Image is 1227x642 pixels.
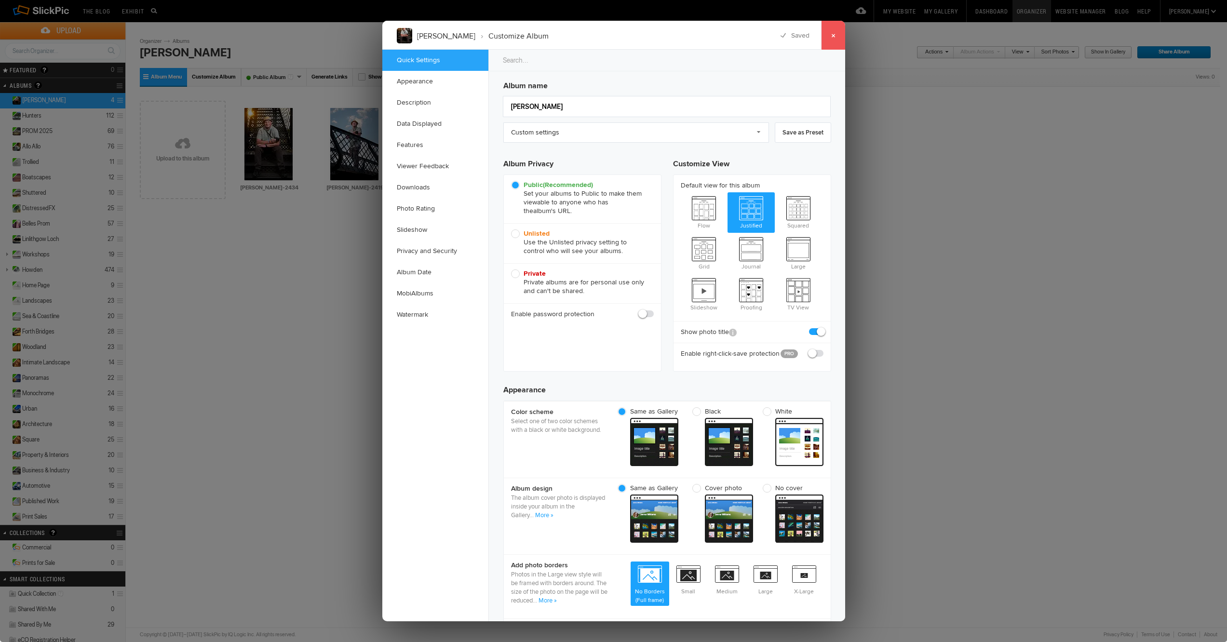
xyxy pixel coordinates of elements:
a: Appearance [382,71,488,92]
span: album's URL. [533,207,572,215]
span: Set your albums to Public to make them viewable to anyone who has the [511,181,649,215]
b: Private [524,269,546,278]
i: (Recommended) [543,181,593,189]
a: Custom settings [503,122,769,143]
span: ... [533,597,539,604]
img: Steven_Harkins-2434.jpg [397,28,412,43]
b: Default view for this album [681,181,823,190]
span: cover From gallery - dark [705,495,753,543]
a: More » [539,597,557,604]
span: Small [669,562,708,597]
span: Same as Gallery [618,407,678,416]
span: cover From gallery - dark [630,495,678,543]
span: Black [692,407,748,416]
h3: Album name [503,76,831,92]
b: Public [524,181,593,189]
b: Album design [511,484,607,494]
a: Watermark [382,304,488,325]
a: More » [535,511,553,519]
span: Same as Gallery [618,484,678,493]
span: Medium [708,562,746,597]
a: Privacy and Security [382,241,488,262]
li: [PERSON_NAME] [417,28,475,44]
p: The album cover photo is displayed inside your album in the Gallery. [511,494,607,520]
a: Quick Settings [382,50,488,71]
p: Photos in the Large view style will be framed with borders around. The size of the photo on the p... [511,570,607,605]
b: Unlisted [524,229,550,238]
li: Customize Album [475,28,549,44]
b: Show photo title [681,327,737,337]
a: Photo Rating [382,198,488,219]
span: Journal [728,233,775,272]
b: Color scheme [511,407,607,417]
span: Cover photo [692,484,748,493]
a: Viewer Feedback [382,156,488,177]
span: Slideshow [681,274,728,313]
input: Search... [488,49,847,71]
span: Large [746,562,785,597]
span: White [763,407,819,416]
span: No Borders (Full frame) [631,562,669,606]
b: Enable right-click-save protection [681,349,773,359]
span: Justified [728,192,775,231]
span: Flow [681,192,728,231]
b: Enable password protection [511,309,594,319]
a: Slideshow [382,219,488,241]
a: Save as Preset [775,122,831,143]
span: Proofing [728,274,775,313]
span: Large [775,233,822,272]
h3: Appearance [503,376,831,396]
a: PRO [781,349,798,358]
h3: Album Privacy [503,150,661,174]
span: cover From gallery - dark [775,495,823,543]
a: Album Date [382,262,488,283]
span: X-Large [785,562,823,597]
p: Select one of two color schemes with a black or white background. [511,417,607,434]
h3: Customize View [673,150,831,174]
span: No cover [763,484,819,493]
a: Downloads [382,177,488,198]
span: .. [531,511,535,519]
span: Grid [681,233,728,272]
span: Private albums are for personal use only and can't be shared. [511,269,649,295]
span: TV View [775,274,822,313]
a: Data Displayed [382,113,488,134]
b: Add photo borders [511,561,607,570]
a: Features [382,134,488,156]
a: × [821,21,845,50]
a: Description [382,92,488,113]
a: MobiAlbums [382,283,488,304]
span: Use the Unlisted privacy setting to control who will see your albums. [511,229,649,255]
span: Squared [775,192,822,231]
